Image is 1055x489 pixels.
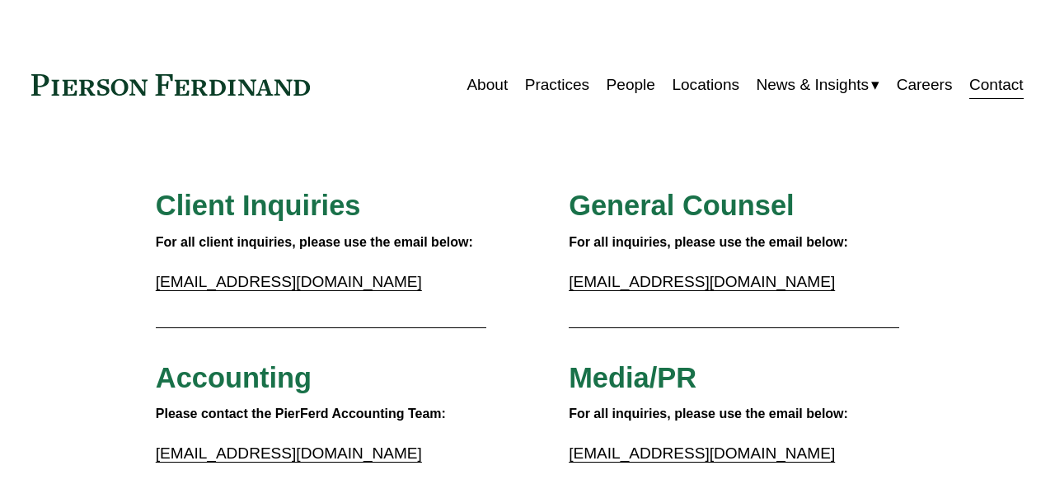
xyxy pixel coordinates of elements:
a: [EMAIL_ADDRESS][DOMAIN_NAME] [156,273,422,290]
a: Locations [672,69,739,101]
a: Practices [525,69,589,101]
strong: For all client inquiries, please use the email below: [156,235,473,249]
a: [EMAIL_ADDRESS][DOMAIN_NAME] [156,444,422,462]
span: General Counsel [569,190,795,221]
a: Careers [897,69,953,101]
span: Media/PR [569,362,696,393]
a: Contact [969,69,1024,101]
span: Client Inquiries [156,190,361,221]
a: People [607,69,655,101]
strong: For all inquiries, please use the email below: [569,407,848,421]
strong: For all inquiries, please use the email below: [569,235,848,249]
a: About [467,69,508,101]
a: folder dropdown [756,69,879,101]
a: [EMAIL_ADDRESS][DOMAIN_NAME] [569,444,835,462]
strong: Please contact the PierFerd Accounting Team: [156,407,446,421]
span: News & Insights [756,71,869,99]
span: Accounting [156,362,312,393]
a: [EMAIL_ADDRESS][DOMAIN_NAME] [569,273,835,290]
